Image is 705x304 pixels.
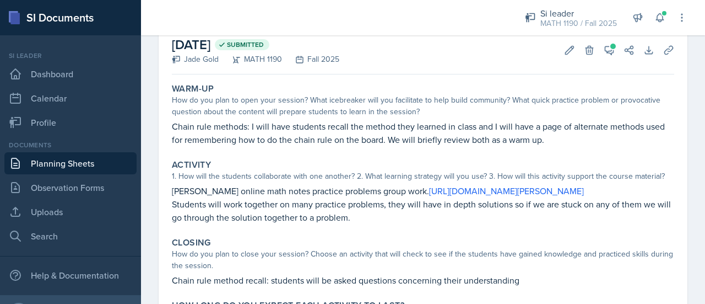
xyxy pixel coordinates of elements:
[172,198,674,224] p: Students will work together on many practice problems, they will have in depth solutions so if we...
[4,177,137,199] a: Observation Forms
[4,51,137,61] div: Si leader
[4,63,137,85] a: Dashboard
[4,140,137,150] div: Documents
[540,7,617,20] div: Si leader
[172,83,214,94] label: Warm-Up
[4,201,137,223] a: Uploads
[4,87,137,109] a: Calendar
[4,111,137,134] a: Profile
[172,54,219,65] div: Jade Gold
[172,248,674,271] div: How do you plan to close your session? Choose an activity that will check to see if the students ...
[219,54,282,65] div: MATH 1190
[227,40,264,49] span: Submitted
[172,94,674,118] div: How do you plan to open your session? What icebreaker will you facilitate to help build community...
[172,159,211,170] label: Activity
[172,170,674,182] div: 1. How will the students collaborate with one another? 2. What learning strategy will you use? 3....
[4,152,137,174] a: Planning Sheets
[429,185,584,197] a: [URL][DOMAIN_NAME][PERSON_NAME]
[172,184,674,198] p: [PERSON_NAME] online math notes practice problems group work.
[172,35,339,55] h2: [DATE]
[4,264,137,286] div: Help & Documentation
[4,225,137,247] a: Search
[282,54,339,65] div: Fall 2025
[172,120,674,146] p: Chain rule methods: I will have students recall the method they learned in class and I will have ...
[172,274,674,287] p: Chain rule method recall: students will be asked questions concerning their understanding
[172,237,211,248] label: Closing
[540,18,617,29] div: MATH 1190 / Fall 2025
